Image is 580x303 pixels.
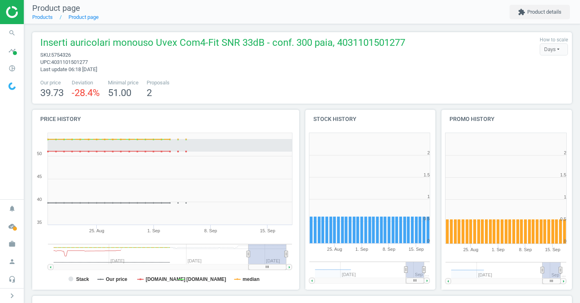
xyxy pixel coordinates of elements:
h4: Stock history [305,110,436,129]
i: timeline [4,43,20,58]
text: 1 [564,194,566,199]
span: Last update 06:18 [DATE] [40,66,97,72]
span: Minimal price [108,79,139,86]
text: 0 [564,239,566,244]
tspan: 15. Sep [409,247,424,252]
div: Days [540,43,568,55]
tspan: 1. Sep [492,247,505,252]
i: notifications [4,201,20,216]
text: 0 [427,239,430,244]
text: 0.5 [424,217,430,221]
img: ajHJNr6hYgQAAAAASUVORK5CYII= [6,6,63,18]
text: 50 [37,151,42,156]
span: Our price [40,79,64,86]
img: wGWNvw8QSZomAAAAABJRU5ErkJggg== [8,82,16,90]
tspan: Stack [76,276,89,282]
tspan: 15. Sep [545,247,560,252]
tspan: 25. Aug [464,247,478,252]
i: extension [518,8,525,16]
text: 2 [427,150,430,155]
label: How to scale [540,37,568,43]
span: 51.00 [108,87,131,98]
text: 1 [427,194,430,199]
tspan: 15. Sep [260,228,275,233]
tspan: Our price [106,276,128,282]
a: Products [32,14,53,20]
tspan: [DOMAIN_NAME] [146,276,186,282]
i: work [4,236,20,252]
span: Deviation [72,79,100,86]
tspan: 25. Aug [89,228,104,233]
span: 2 [147,87,152,98]
button: extensionProduct details [510,5,570,19]
span: -28.4 % [72,87,100,98]
text: 45 [37,174,42,179]
span: sku : [40,52,51,58]
i: person [4,254,20,269]
i: chevron_right [7,291,17,301]
tspan: Sep '… [551,272,566,277]
span: 4031101501277 [51,59,88,65]
text: 40 [37,197,42,202]
span: Proposals [147,79,170,86]
tspan: median [242,276,259,282]
text: 0.5 [560,217,566,221]
text: 35 [37,220,42,225]
tspan: 8. Sep [519,247,532,252]
text: 2 [564,150,566,155]
tspan: 1. Sep [147,228,160,233]
text: 1.5 [424,172,430,177]
tspan: [DOMAIN_NAME] [186,276,226,282]
i: cloud_done [4,219,20,234]
h4: Price history [32,110,299,129]
tspan: 8. Sep [204,228,217,233]
i: headset_mic [4,272,20,287]
span: Inserti auricolari monouso Uvex Com4-Fit SNR 33dB - conf. 300 paia, 4031101501277 [40,36,405,51]
i: pie_chart_outlined [4,61,20,76]
span: upc : [40,59,51,65]
i: search [4,25,20,41]
tspan: 25. Aug [327,247,342,252]
tspan: 1. Sep [355,247,368,252]
text: 1.5 [560,172,566,177]
tspan: 8. Sep [383,247,396,252]
span: 5754326 [51,52,71,58]
tspan: Sep '… [415,272,429,277]
button: chevron_right [2,291,22,301]
span: 39.73 [40,87,64,98]
a: Product page [68,14,99,20]
h4: Promo history [441,110,572,129]
span: Product page [32,3,80,13]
